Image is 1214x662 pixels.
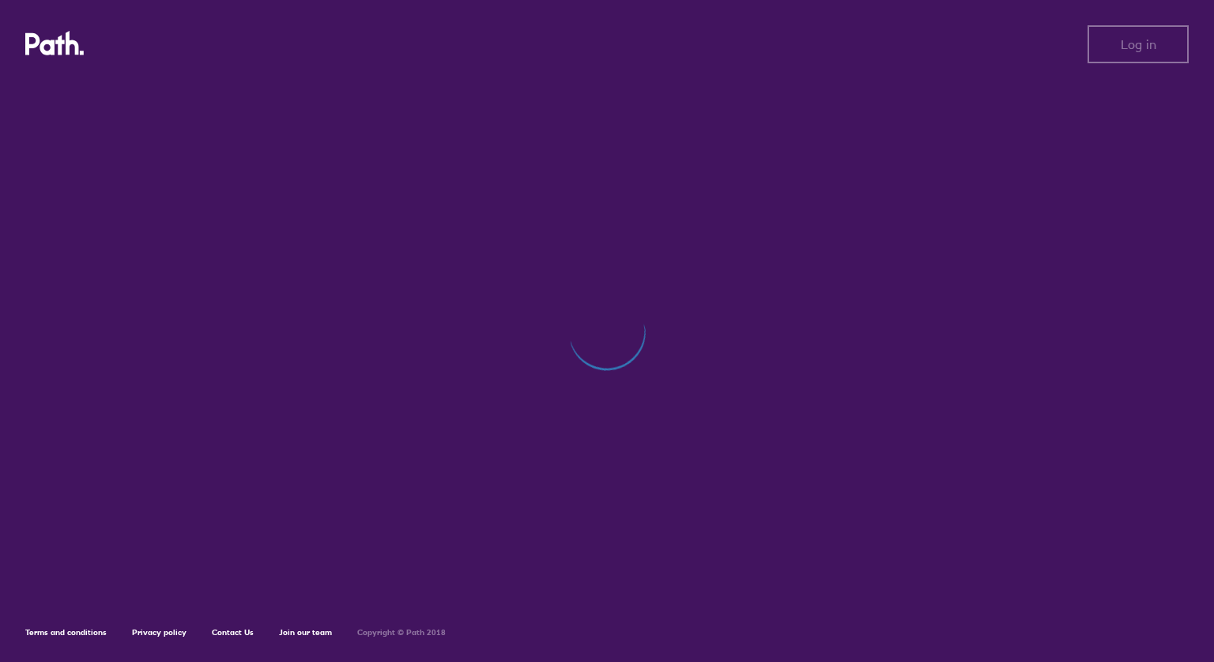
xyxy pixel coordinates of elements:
[1088,25,1189,63] button: Log in
[279,627,332,637] a: Join our team
[25,627,107,637] a: Terms and conditions
[132,627,187,637] a: Privacy policy
[357,628,446,637] h6: Copyright © Path 2018
[212,627,254,637] a: Contact Us
[1121,37,1156,51] span: Log in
